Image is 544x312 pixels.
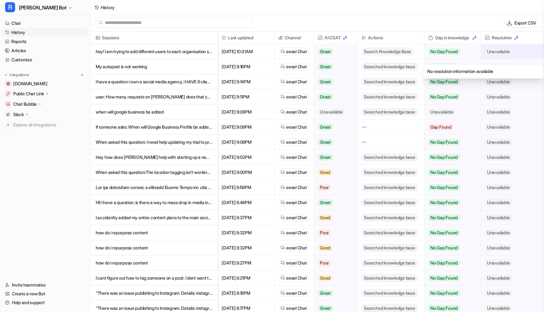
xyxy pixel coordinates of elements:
[96,120,212,135] p: If someone asks: When will Google Business Profile be added? reply: Google My Business auto posti...
[101,4,115,11] div: History
[280,245,307,251] a: eesel Chat
[362,199,417,206] span: Searched knowledge base
[362,304,417,312] span: Searched knowledge base
[280,260,307,266] a: eesel Chat
[514,19,536,26] p: Export CSV
[280,169,307,175] a: eesel Chat
[424,89,476,104] button: No Gap Found
[277,31,311,44] span: Channel
[362,169,417,176] span: Searched knowledge base
[280,306,285,310] img: eeselChat
[80,73,84,77] img: menu_add.svg
[423,64,544,79] div: No resolution information available
[362,78,417,86] span: Searched knowledge base
[318,230,331,236] span: Poor
[314,195,354,210] button: Great
[220,59,272,74] span: [DATE] 9:16PM
[96,104,212,120] p: when will google business be added
[362,153,417,161] span: Searched knowledge base
[96,286,212,301] p: "There was an issue publishing to Instagram. Details: instagram: An error occurred while publishi...
[362,274,417,282] span: Searched knowledge base
[485,154,512,160] span: Unavailable
[485,48,512,55] span: Unavailable
[220,270,272,286] span: [DATE] 8:21PM
[424,120,476,135] button: Gap Found
[280,275,307,281] a: eesel Chat
[13,111,24,118] p: Slack
[314,240,354,255] button: Good
[314,210,354,225] button: Good
[220,89,272,104] span: [DATE] 9:11PM
[280,49,285,54] img: eeselChat
[362,184,417,191] span: Searched knowledge base
[428,275,460,281] span: No Gap Found
[96,150,212,165] p: Hey how does [PERSON_NAME] help with starting up a new client
[424,150,476,165] button: No Gap Found
[280,276,285,280] img: eeselChat
[96,165,212,180] p: When asked this question:The location tagging isn't working on my posts - it's coming up as no lo...
[280,154,307,160] a: eesel Chat
[280,215,285,220] img: eeselChat
[286,230,307,236] span: eesel Chat
[428,139,460,145] span: No Gap Found
[220,150,272,165] span: [DATE] 9:02PM
[362,48,413,55] span: Search Knowledge Base
[96,89,212,104] p: user: How many requests on [PERSON_NAME] does that come with? I know they can be worth different ...
[318,245,332,251] span: Good
[3,289,88,298] a: Create a new Bot
[280,80,285,84] img: eeselChat
[314,225,354,240] button: Poor
[220,104,272,120] span: [DATE] 9:08PM
[424,225,476,240] button: No Gap Found
[314,59,354,74] button: Great
[362,259,417,267] span: Searched knowledge base
[318,184,331,191] span: Poor
[96,240,212,255] p: how do i repurpose content
[318,260,331,266] span: Poor
[318,290,333,296] span: Great
[318,154,333,160] span: Great
[485,214,512,221] span: Unavailable
[220,180,272,195] span: [DATE] 8:58PM
[3,298,88,307] a: Help and support
[286,64,307,70] span: eesel Chat
[96,225,212,240] p: how do i repurpose content
[280,79,307,85] a: eesel Chat
[13,81,47,87] span: [DOMAIN_NAME]
[280,155,285,159] img: eeselChat
[314,120,354,135] button: Great
[286,139,307,145] span: eesel Chat
[280,305,307,311] a: eesel Chat
[280,290,307,296] a: eesel Chat
[362,289,417,297] span: Searched knowledge base
[428,290,460,296] span: No Gap Found
[314,270,354,286] button: Good
[428,245,460,251] span: No Gap Found
[220,210,272,225] span: [DATE] 8:37PM
[428,260,460,266] span: No Gap Found
[96,135,212,150] p: When asked this question: I need help updating my trial to premium Ask them: are you a free trial...
[96,180,212,195] p: Lor ips dolorsitam consec a elitsedd Eiusmo Tempo inc utla etdolo—Magna aliqua enimadmin Veniam Q...
[424,270,476,286] button: No Gap Found
[3,72,31,78] button: Integrations
[286,169,307,175] span: eesel Chat
[316,31,355,44] span: AI CSAT
[280,64,285,69] img: eeselChat
[318,64,333,70] span: Great
[5,2,15,12] span: R
[96,195,212,210] p: Hi! I have a question: is there a way to mass drop in media into [PERSON_NAME] -- for example, i ...
[485,199,512,206] span: Unavailable
[286,109,307,115] span: eesel Chat
[314,286,354,301] button: Great
[362,229,417,237] span: Searched knowledge base
[280,291,285,295] img: eeselChat
[428,124,454,130] span: Gap Found
[286,48,307,55] span: eesel Chat
[485,230,512,236] span: Unavailable
[286,275,307,281] span: eesel Chat
[286,154,307,160] span: eesel Chat
[424,135,476,150] button: No Gap Found
[280,94,307,100] a: eesel Chat
[286,305,307,311] span: eesel Chat
[280,95,285,99] img: eeselChat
